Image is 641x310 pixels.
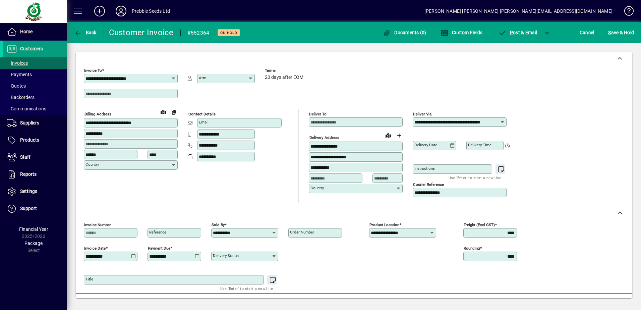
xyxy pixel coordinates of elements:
[20,120,39,125] span: Suppliers
[369,222,399,227] mat-label: Product location
[169,107,179,117] button: Copy to Delivery address
[212,222,225,227] mat-label: Sold by
[132,6,170,16] div: Prebble Seeds Ltd
[3,23,67,40] a: Home
[7,60,28,66] span: Invoices
[413,182,444,187] mat-label: Courier Reference
[3,103,67,114] a: Communications
[3,132,67,149] a: Products
[3,69,67,80] a: Payments
[310,186,324,190] mat-label: Country
[402,298,436,308] span: Product History
[3,57,67,69] a: Invoices
[220,285,273,292] mat-hint: Use 'Enter' to start a new line
[583,297,617,309] button: Product
[110,5,132,17] button: Profile
[89,5,110,17] button: Add
[619,1,633,23] a: Knowledge Base
[72,27,98,39] button: Back
[578,27,596,39] button: Cancel
[20,189,37,194] span: Settings
[158,106,169,117] a: View on map
[20,46,43,51] span: Customers
[464,246,480,251] mat-label: Rounding
[383,130,394,141] a: View on map
[24,241,43,246] span: Package
[414,166,435,171] mat-label: Instructions
[608,27,634,38] span: ave & Hold
[265,75,303,80] span: 20 days after EOM
[20,29,33,34] span: Home
[7,106,46,111] span: Communications
[3,80,67,92] a: Quotes
[3,115,67,132] a: Suppliers
[84,68,102,73] mat-label: Invoice To
[84,222,111,227] mat-label: Invoice number
[608,30,611,35] span: S
[424,6,613,16] div: [PERSON_NAME] [PERSON_NAME] [PERSON_NAME][EMAIL_ADDRESS][DOMAIN_NAME]
[7,95,35,100] span: Backorders
[606,27,636,39] button: Save & Hold
[85,162,99,167] mat-label: Country
[381,27,428,39] button: Documents (0)
[265,68,305,73] span: Terms
[7,72,32,77] span: Payments
[495,27,540,39] button: Post & Email
[74,30,97,35] span: Back
[85,277,93,281] mat-label: Title
[439,27,484,39] button: Custom Fields
[187,28,210,38] div: #552364
[383,30,426,35] span: Documents (0)
[20,154,31,160] span: Staff
[149,230,166,235] mat-label: Reference
[20,171,37,177] span: Reports
[148,246,170,251] mat-label: Payment due
[290,230,314,235] mat-label: Order number
[3,166,67,183] a: Reports
[3,183,67,200] a: Settings
[220,31,237,35] span: On hold
[3,149,67,166] a: Staff
[67,27,104,39] app-page-header-button: Back
[84,246,106,251] mat-label: Invoice date
[19,226,48,232] span: Financial Year
[3,200,67,217] a: Support
[449,174,501,182] mat-hint: Use 'Enter' to start a new line
[3,92,67,103] a: Backorders
[587,298,614,308] span: Product
[109,27,174,38] div: Customer Invoice
[414,143,437,147] mat-label: Delivery date
[399,297,439,309] button: Product History
[309,112,327,116] mat-label: Deliver To
[464,222,495,227] mat-label: Freight (excl GST)
[20,137,39,143] span: Products
[580,27,594,38] span: Cancel
[394,130,404,141] button: Choose address
[498,30,537,35] span: ost & Email
[199,120,209,124] mat-label: Email
[7,83,26,89] span: Quotes
[441,30,483,35] span: Custom Fields
[510,30,513,35] span: P
[468,143,491,147] mat-label: Delivery time
[213,253,239,258] mat-label: Delivery status
[199,75,206,80] mat-label: Attn
[413,112,431,116] mat-label: Deliver via
[20,206,37,211] span: Support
